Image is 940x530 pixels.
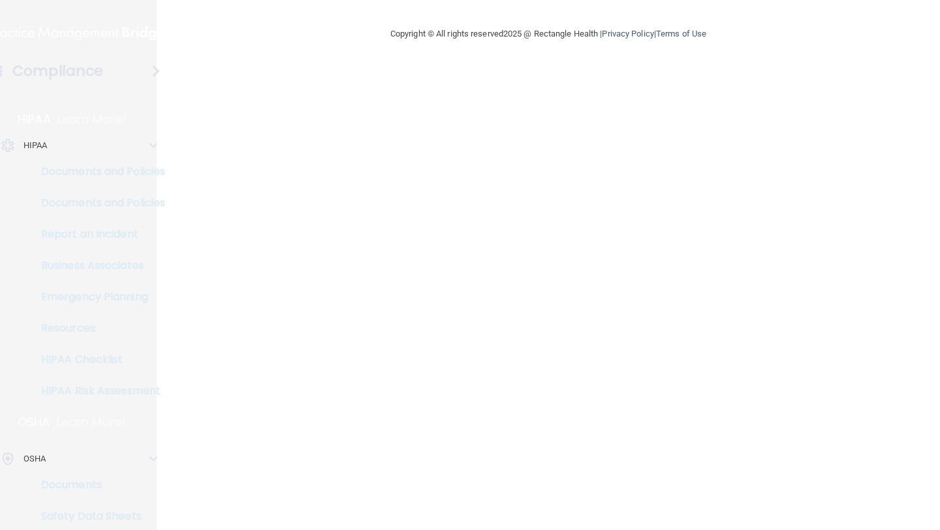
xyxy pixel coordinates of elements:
p: HIPAA Risk Assessment [8,384,187,397]
p: OSHA [18,414,50,430]
h4: Compliance [12,62,103,80]
p: HIPAA [18,112,51,127]
p: Resources [8,322,187,335]
p: Business Associates [8,259,187,272]
p: Report an Incident [8,228,187,241]
p: HIPAA Checklist [8,353,187,366]
p: Documents [8,478,187,491]
a: Terms of Use [656,29,706,39]
p: Learn More! [57,414,126,430]
p: Documents and Policies [8,165,187,178]
p: Learn More! [57,112,127,127]
a: Privacy Policy [602,29,653,39]
p: Safety Data Sheets [8,510,187,523]
p: Emergency Planning [8,290,187,304]
p: Documents and Policies [8,196,187,210]
div: Copyright © All rights reserved 2025 @ Rectangle Health | | [310,13,787,55]
p: HIPAA [23,138,48,153]
p: OSHA [23,451,46,467]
